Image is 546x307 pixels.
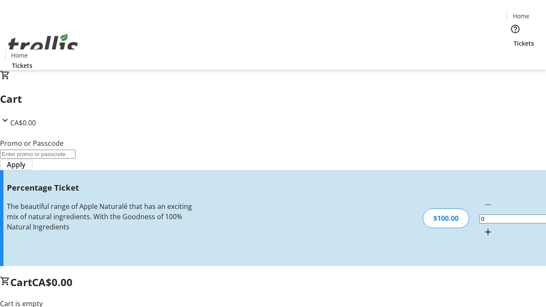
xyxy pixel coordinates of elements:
span: CA$0.00 [32,275,73,289]
span: Apply [7,159,26,170]
button: Increment by one [479,223,497,240]
button: Cart [507,48,524,65]
img: Orient E2E Organization qGbegImJ8M's Logo [5,24,81,67]
h3: Percentage Ticket [7,182,193,194]
span: Home [11,51,28,60]
a: Home [6,51,33,60]
span: Tickets [12,61,32,70]
span: Home [513,12,529,20]
div: $100.00 [423,209,469,228]
a: Tickets [507,39,541,48]
div: The beautiful range of Apple Naturalé that has an exciting mix of natural ingredients. With the G... [7,201,193,232]
button: Help [507,20,524,38]
a: Tickets [5,61,39,70]
a: Home [507,12,534,20]
span: CA$0.00 [10,118,36,127]
span: Tickets [514,39,534,48]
